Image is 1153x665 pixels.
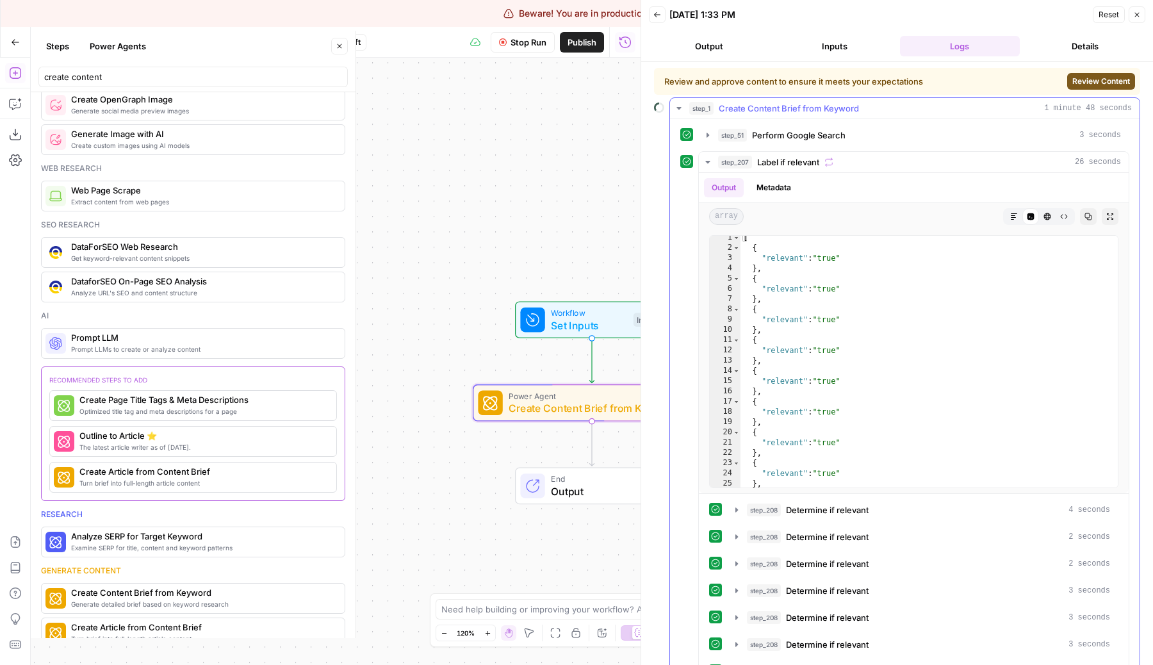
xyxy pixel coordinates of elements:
[710,397,740,407] div: 17
[71,331,334,344] span: Prompt LLM
[71,586,334,599] span: Create Content Brief from Keyword
[41,565,345,577] div: Generate content
[786,557,869,570] span: Determine if relevant
[728,607,1118,628] button: 3 seconds
[710,243,740,253] div: 2
[747,584,781,597] span: step_208
[509,390,670,402] span: Power Agent
[733,458,740,468] span: Toggle code folding, rows 23 through 25
[634,313,662,327] div: Inputs
[589,422,594,466] g: Edge from step_1 to end
[71,106,334,116] span: Generate social media preview images
[728,554,1118,574] button: 2 seconds
[710,417,740,427] div: 19
[457,628,475,638] span: 120%
[71,253,334,263] span: Get keyword-relevant content snippets
[689,102,714,115] span: step_1
[728,500,1118,520] button: 4 seconds
[1068,558,1110,570] span: 2 seconds
[1093,6,1125,23] button: Reset
[1075,156,1121,168] span: 26 seconds
[79,478,326,488] span: Turn brief into full-length article content
[71,344,334,354] span: Prompt LLMs to create or analyze content
[733,304,740,315] span: Toggle code folding, rows 8 through 10
[728,580,1118,601] button: 3 seconds
[41,310,345,322] div: Ai
[511,36,546,49] span: Stop Run
[747,530,781,543] span: step_208
[710,263,740,274] div: 4
[710,294,740,304] div: 7
[718,129,747,142] span: step_51
[710,458,740,468] div: 23
[1079,129,1121,141] span: 3 seconds
[491,32,555,53] button: Stop Run
[786,530,869,543] span: Determine if relevant
[710,253,740,263] div: 3
[749,178,799,197] button: Metadata
[733,233,740,243] span: Toggle code folding, rows 1 through 29
[71,634,334,644] span: Turn brief into full-length article content
[71,543,334,553] span: Examine SERP for title, content and keyword patterns
[699,152,1129,172] button: 26 seconds
[71,275,334,288] span: DataforSEO On-Page SEO Analysis
[473,468,711,505] div: EndOutput
[71,127,334,140] span: Generate Image with AI
[41,163,345,174] div: Web research
[747,557,781,570] span: step_208
[710,427,740,438] div: 20
[49,246,62,259] img: 3hnddut9cmlpnoegpdll2wmnov83
[79,442,326,452] span: The latest article writer as of [DATE].
[71,288,334,298] span: Analyze URL's SEO and content structure
[568,36,596,49] span: Publish
[649,36,769,56] button: Output
[710,325,740,335] div: 10
[710,284,740,294] div: 6
[710,356,740,366] div: 13
[44,70,342,83] input: Search steps
[1067,73,1135,90] button: Review Content
[710,366,740,376] div: 14
[71,197,334,207] span: Extract content from web pages
[1068,585,1110,596] span: 3 seconds
[1099,9,1119,21] span: Reset
[710,315,740,325] div: 9
[710,386,740,397] div: 16
[704,178,744,197] button: Output
[1068,531,1110,543] span: 2 seconds
[79,406,326,416] span: Optimized title tag and meta descriptions for a page
[710,448,740,458] div: 22
[710,468,740,479] div: 24
[49,281,62,293] img: y3iv96nwgxbwrvt76z37ug4ox9nv
[747,504,781,516] span: step_208
[551,484,655,499] span: Output
[38,36,77,56] button: Steps
[710,438,740,448] div: 21
[71,530,334,543] span: Analyze SERP for Target Keyword
[71,93,334,106] span: Create OpenGraph Image
[551,307,627,319] span: Workflow
[747,638,781,651] span: step_208
[41,219,345,231] div: Seo research
[733,397,740,407] span: Toggle code folding, rows 17 through 19
[79,393,326,406] span: Create Page Title Tags & Meta Descriptions
[1068,639,1110,650] span: 3 seconds
[1044,103,1132,114] span: 1 minute 48 seconds
[757,156,819,168] span: Label if relevant
[710,304,740,315] div: 8
[719,102,859,115] span: Create Content Brief from Keyword
[728,527,1118,547] button: 2 seconds
[733,427,740,438] span: Toggle code folding, rows 20 through 22
[71,240,334,253] span: DataForSEO Web Research
[664,75,993,88] div: Review and approve content to ensure it meets your expectations
[71,140,334,151] span: Create custom images using AI models
[1068,504,1110,516] span: 4 seconds
[473,384,711,422] div: Power AgentCreate Content Brief from Keyword
[752,129,846,142] span: Perform Google Search
[900,36,1020,56] button: Logs
[733,366,740,376] span: Toggle code folding, rows 14 through 16
[71,184,334,197] span: Web Page Scrape
[670,98,1140,119] button: 1 minute 48 seconds
[786,638,869,651] span: Determine if relevant
[718,156,752,168] span: step_207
